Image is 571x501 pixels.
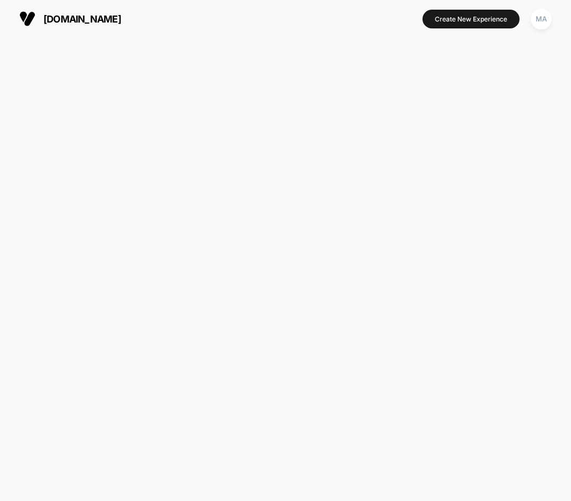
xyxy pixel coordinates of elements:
img: Visually logo [19,11,35,27]
button: MA [528,8,555,30]
span: [DOMAIN_NAME] [43,13,121,25]
button: [DOMAIN_NAME] [16,10,124,27]
button: Create New Experience [422,10,520,28]
div: MA [531,9,552,30]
